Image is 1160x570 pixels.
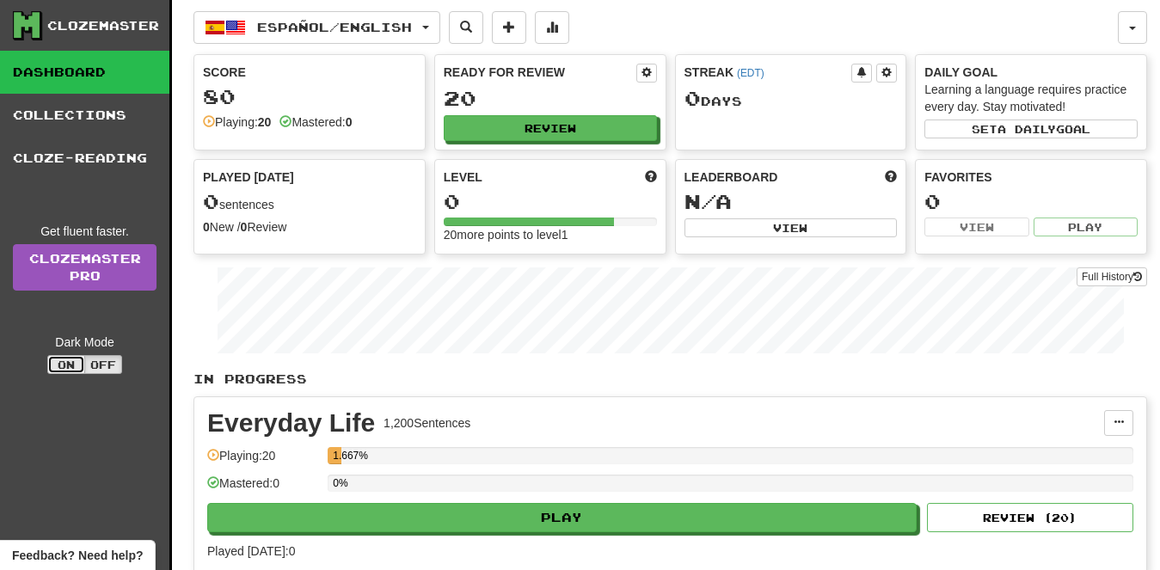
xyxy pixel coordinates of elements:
[207,447,319,475] div: Playing: 20
[444,191,657,212] div: 0
[203,218,416,236] div: New / Review
[924,169,1138,186] div: Favorites
[737,67,764,79] a: (EDT)
[535,11,569,44] button: More stats
[684,88,898,110] div: Day s
[924,81,1138,115] div: Learning a language requires practice every day. Stay motivated!
[449,11,483,44] button: Search sentences
[12,547,143,564] span: Open feedback widget
[924,218,1028,236] button: View
[346,115,353,129] strong: 0
[279,113,352,131] div: Mastered:
[684,86,701,110] span: 0
[444,64,636,81] div: Ready for Review
[84,355,122,374] button: Off
[684,189,732,213] span: N/A
[203,113,271,131] div: Playing:
[444,226,657,243] div: 20 more points to level 1
[203,189,219,213] span: 0
[203,86,416,107] div: 80
[13,223,157,240] div: Get fluent faster.
[1034,218,1138,236] button: Play
[203,220,210,234] strong: 0
[924,64,1138,81] div: Daily Goal
[444,88,657,109] div: 20
[203,169,294,186] span: Played [DATE]
[885,169,897,186] span: This week in points, UTC
[207,544,295,558] span: Played [DATE]: 0
[333,447,341,464] div: 1.667%
[47,355,85,374] button: On
[193,11,440,44] button: Español/English
[444,115,657,141] button: Review
[203,64,416,81] div: Score
[207,503,917,532] button: Play
[203,191,416,213] div: sentences
[193,371,1147,388] p: In Progress
[444,169,482,186] span: Level
[384,414,470,432] div: 1,200 Sentences
[1077,267,1147,286] button: Full History
[47,17,159,34] div: Clozemaster
[207,410,375,436] div: Everyday Life
[257,20,412,34] span: Español / English
[684,218,898,237] button: View
[997,123,1056,135] span: a daily
[13,244,157,291] a: ClozemasterPro
[684,169,778,186] span: Leaderboard
[13,334,157,351] div: Dark Mode
[207,475,319,503] div: Mastered: 0
[645,169,657,186] span: Score more points to level up
[924,191,1138,212] div: 0
[924,120,1138,138] button: Seta dailygoal
[258,115,272,129] strong: 20
[492,11,526,44] button: Add sentence to collection
[684,64,852,81] div: Streak
[927,503,1133,532] button: Review (20)
[241,220,248,234] strong: 0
